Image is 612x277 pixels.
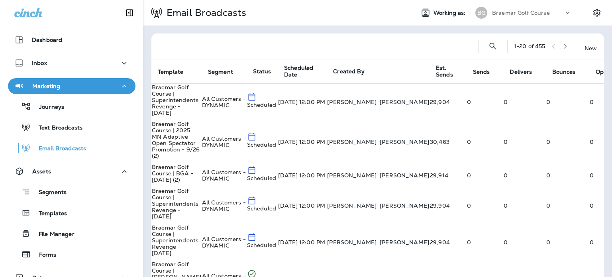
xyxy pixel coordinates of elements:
span: Scheduled Date [284,65,324,78]
td: 0 [546,83,589,120]
td: 0 [467,83,504,120]
td: 30,463 [430,120,467,163]
p: Forms [31,251,56,259]
p: [PERSON_NAME] [380,172,429,179]
td: 0 [503,120,545,163]
button: Journeys [8,98,135,115]
span: Segment [208,68,243,75]
p: [PERSON_NAME] [380,139,429,145]
td: [DATE] 12:00 PM [278,224,327,261]
span: Sends [473,69,490,75]
p: Scheduled [247,102,277,108]
button: Email Broadcasts [8,139,135,156]
p: [PERSON_NAME] [327,99,377,105]
td: 0 [546,120,589,163]
p: Marketing [32,83,60,89]
p: New [585,45,597,51]
td: 0 [546,163,589,187]
span: 0 [590,202,594,209]
span: Est. Sends [436,65,463,78]
span: Scheduled Date [284,65,313,78]
td: 0 [467,224,504,261]
button: Text Broadcasts [8,119,135,136]
td: 0 [467,120,504,163]
td: 0 [503,187,545,224]
td: 29,904 [430,224,467,261]
p: Braemar Golf Course [492,10,550,16]
p: Braemar Golf Course | 2025 MN Adaptive Open Spectator Promotion - 9/26 (2) [152,121,201,159]
td: [DATE] 12:00 PM [278,83,327,120]
p: [PERSON_NAME] [327,172,377,179]
span: Est. Sends [436,65,453,78]
span: Status [253,68,271,75]
td: 0 [467,163,504,187]
span: Template [158,69,183,75]
td: 0 [503,83,545,120]
p: Journeys [31,104,64,111]
p: Segments [31,189,67,197]
button: File Manager [8,225,135,242]
span: 0 [590,98,594,106]
span: Template [158,68,194,75]
p: Braemar Golf Course | Superintendents Revenge - October 2025 [152,224,201,256]
td: 29,904 [430,83,467,120]
p: Email Broadcasts [31,145,86,153]
p: [PERSON_NAME] [327,202,377,209]
p: [PERSON_NAME] [380,202,429,209]
span: All Customers - DYNAMIC [202,199,246,212]
span: All Customers - DYNAMIC [202,236,246,249]
p: Inbox [32,60,47,66]
button: Marketing [8,78,135,94]
p: [PERSON_NAME] [327,139,377,145]
p: [PERSON_NAME] [380,239,429,246]
p: [PERSON_NAME] [327,239,377,246]
button: Segments [8,183,135,200]
span: Created By [333,68,364,75]
span: All Customers - DYNAMIC [202,135,246,149]
p: Assets [32,168,51,175]
div: BG [475,7,487,19]
span: All Customers - DYNAMIC [202,95,246,109]
td: 0 [467,187,504,224]
p: Templates [31,210,67,218]
p: Email Broadcasts [163,7,246,19]
p: Dashboard [32,37,62,43]
p: Text Broadcasts [31,124,82,132]
p: File Manager [31,231,75,238]
span: 0 [590,172,594,179]
span: All Customers - DYNAMIC [202,169,246,182]
span: Working as: [433,10,467,16]
td: 0 [503,224,545,261]
span: 0 [590,138,594,145]
span: Bounces [552,68,586,75]
span: Segment [208,69,233,75]
td: [DATE] 12:00 PM [278,163,327,187]
button: Collapse Sidebar [118,5,141,21]
button: Forms [8,246,135,263]
td: [DATE] 12:00 PM [278,187,327,224]
span: Sends [473,68,500,75]
td: 29,914 [430,163,467,187]
button: Search Email Broadcasts [485,38,501,54]
td: 0 [503,163,545,187]
button: Settings [590,6,604,20]
p: Braemar Golf Course | Superintendents Revenge - October 2025 [152,188,201,220]
button: Assets [8,163,135,179]
p: Scheduled [247,175,277,181]
td: 29,904 [430,187,467,224]
p: Braemar Golf Course | Superintendents Revenge - October 2025 [152,84,201,116]
span: Bounces [552,69,576,75]
button: Templates [8,204,135,221]
p: Scheduled [247,242,277,248]
p: Scheduled [247,141,277,148]
span: Delivers [510,68,542,75]
button: Inbox [8,55,135,71]
span: Delivers [510,69,532,75]
p: Braemar Golf Course | BGA - Sept 2025 (2) [152,164,201,183]
p: Scheduled [247,205,277,212]
td: [DATE] 12:00 PM [278,120,327,163]
div: 1 - 20 of 455 [514,43,545,49]
p: [PERSON_NAME] [380,99,429,105]
td: 0 [546,224,589,261]
span: 0 [590,239,594,246]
